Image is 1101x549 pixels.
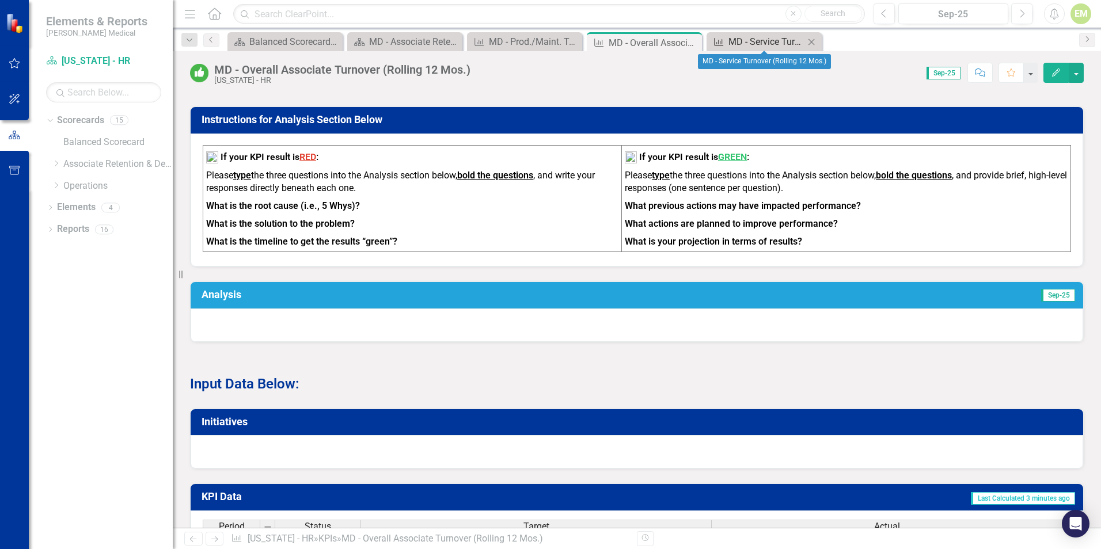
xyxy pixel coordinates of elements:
span: GREEN [718,151,747,162]
h3: Initiatives [202,416,1076,428]
span: Search [821,9,845,18]
strong: type [233,170,251,181]
img: On or Above Target [190,64,208,82]
strong: What actions are planned to improve performance? [625,218,838,229]
img: 8DAGhfEEPCf229AAAAAElFTkSuQmCC [263,523,272,532]
a: MD - Associate Retention [350,35,460,49]
a: Balanced Scorecard Welcome Page [230,35,340,49]
a: Scorecards [57,114,104,127]
h3: KPI Data [202,491,443,502]
a: KPIs [318,533,337,544]
img: mceclip2%20v12.png [206,151,218,163]
h3: Instructions for Analysis Section Below [202,114,1076,125]
strong: What is the timeline to get the results “green”? [206,236,397,247]
button: Sep-25 [898,3,1008,24]
div: [US_STATE] - HR [214,76,470,85]
td: To enrich screen reader interactions, please activate Accessibility in Grammarly extension settings [622,145,1071,251]
a: Associate Retention & Development [63,158,173,171]
small: [PERSON_NAME] Medical [46,28,147,37]
span: Elements & Reports [46,14,147,28]
a: MD - Prod./Maint. Turnover (Rolling 12 Mos.) [470,35,579,49]
strong: If your KPI result is : [639,151,749,162]
strong: bold the questions [876,170,952,181]
a: Balanced Scorecard [63,136,173,149]
div: MD - Service Turnover (Rolling 12 Mos.) [728,35,804,49]
span: RED [299,151,316,162]
span: Target [523,521,549,532]
a: Elements [57,201,96,214]
span: Status [305,521,331,532]
div: » » [231,532,628,546]
strong: If your KPI result is : [221,151,318,162]
a: Operations [63,180,173,193]
input: Search ClearPoint... [233,4,865,24]
div: Balanced Scorecard Welcome Page [249,35,340,49]
a: MD - Service Turnover (Rolling 12 Mos.) [709,35,804,49]
div: MD - Overall Associate Turnover (Rolling 12 Mos.) [341,533,543,544]
button: EM [1070,3,1091,24]
a: Reports [57,223,89,236]
div: Sep-25 [902,7,1004,21]
div: Open Intercom Messenger [1062,510,1089,537]
div: 15 [110,116,128,125]
div: 4 [101,203,120,212]
strong: Input Data Below: [190,376,299,392]
a: [US_STATE] - HR [248,533,314,544]
span: Last Calculated 3 minutes ago [971,492,1075,505]
span: Sep-25 [927,67,960,79]
strong: What is the root cause (i.e., 5 Whys)? [206,200,360,211]
span: Period [219,521,245,532]
div: MD - Overall Associate Turnover (Rolling 12 Mos.) [609,36,699,50]
span: Actual [874,521,900,532]
div: MD - Overall Associate Turnover (Rolling 12 Mos.) [214,63,470,76]
div: MD - Prod./Maint. Turnover (Rolling 12 Mos.) [489,35,579,49]
strong: bold the questions [457,170,533,181]
p: Please the three questions into the Analysis section below, , and write your responses directly b... [206,169,618,198]
p: Please the three questions into the Analysis section below, , and provide brief, high-level respo... [625,169,1068,198]
strong: What is your projection in terms of results? [625,236,802,247]
div: 16 [95,224,113,234]
strong: type [652,170,670,181]
span: Sep-25 [1041,289,1075,302]
td: To enrich screen reader interactions, please activate Accessibility in Grammarly extension settings [203,145,622,251]
img: mceclip1%20v16.png [625,151,637,163]
div: MD - Service Turnover (Rolling 12 Mos.) [698,54,831,69]
a: [US_STATE] - HR [46,55,161,68]
input: Search Below... [46,82,161,102]
div: MD - Associate Retention [369,35,460,49]
button: Search [804,6,862,22]
img: ClearPoint Strategy [6,13,26,33]
h3: Analysis [202,289,666,300]
strong: What previous actions may have impacted performance? [625,200,861,211]
strong: What is the solution to the problem? [206,218,355,229]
